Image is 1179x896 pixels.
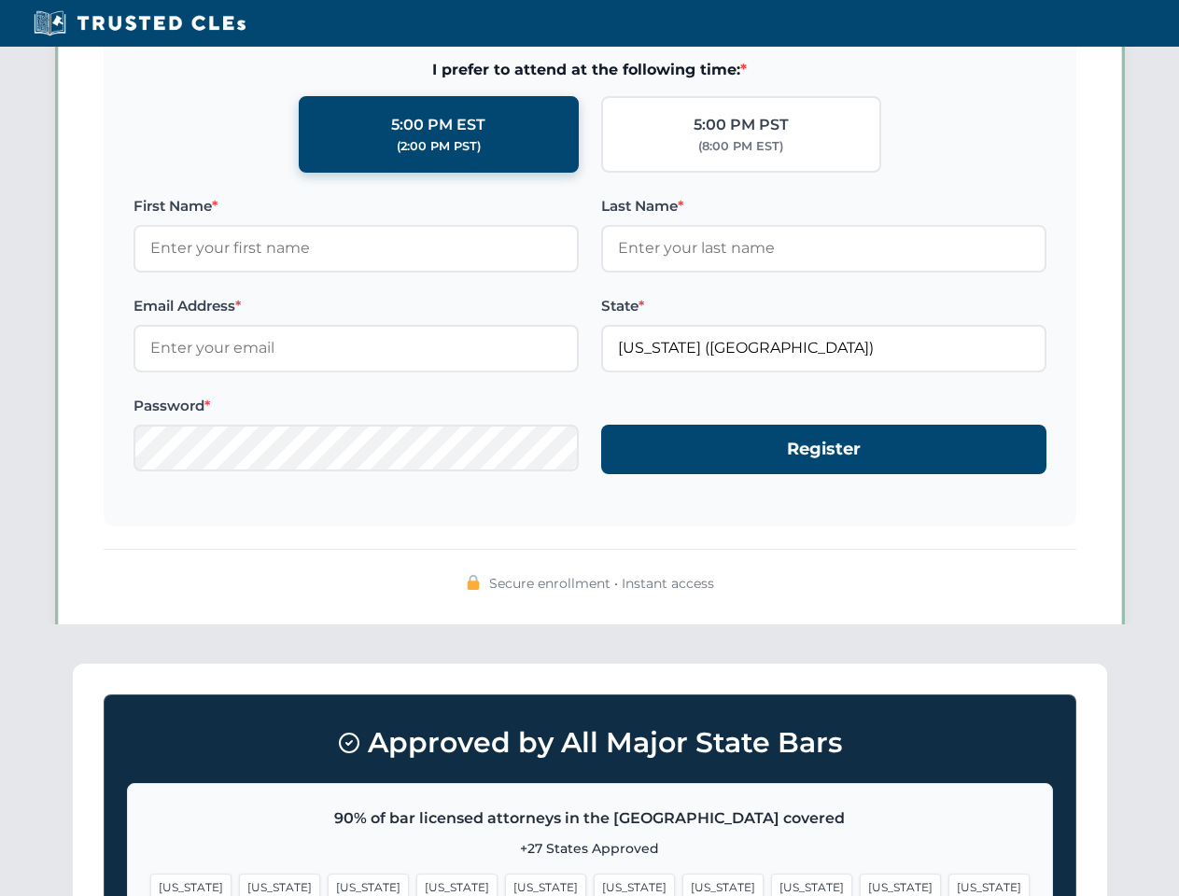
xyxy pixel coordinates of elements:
[489,573,714,594] span: Secure enrollment • Instant access
[694,113,789,137] div: 5:00 PM PST
[698,137,783,156] div: (8:00 PM EST)
[601,425,1046,474] button: Register
[28,9,251,37] img: Trusted CLEs
[133,225,579,272] input: Enter your first name
[391,113,485,137] div: 5:00 PM EST
[150,838,1030,859] p: +27 States Approved
[127,718,1053,768] h3: Approved by All Major State Bars
[133,295,579,317] label: Email Address
[466,575,481,590] img: 🔒
[601,195,1046,217] label: Last Name
[133,195,579,217] label: First Name
[601,225,1046,272] input: Enter your last name
[150,806,1030,831] p: 90% of bar licensed attorneys in the [GEOGRAPHIC_DATA] covered
[133,395,579,417] label: Password
[133,58,1046,82] span: I prefer to attend at the following time:
[133,325,579,371] input: Enter your email
[601,295,1046,317] label: State
[601,325,1046,371] input: Florida (FL)
[397,137,481,156] div: (2:00 PM PST)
